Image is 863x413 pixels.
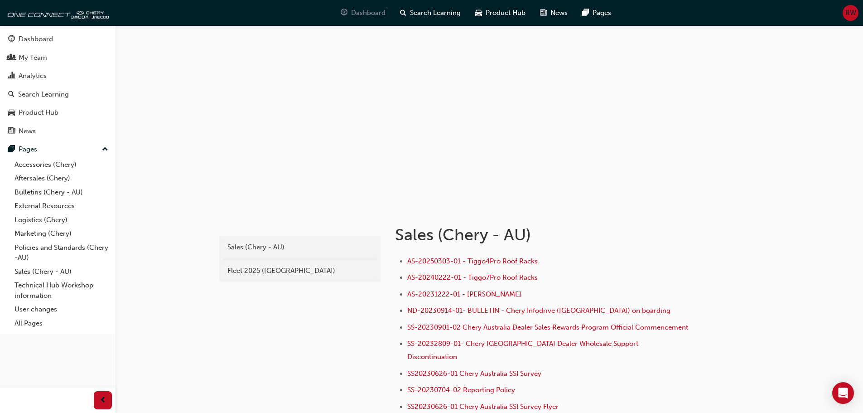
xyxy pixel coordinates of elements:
span: prev-icon [100,395,106,406]
div: Fleet 2025 ([GEOGRAPHIC_DATA]) [227,266,372,276]
div: My Team [19,53,47,63]
a: Technical Hub Workshop information [11,278,112,302]
h1: Sales (Chery - AU) [395,225,692,245]
button: DashboardMy TeamAnalyticsSearch LearningProduct HubNews [4,29,112,141]
a: User changes [11,302,112,316]
span: Product Hub [486,8,526,18]
div: Search Learning [18,89,69,100]
span: News [550,8,568,18]
div: Product Hub [19,107,58,118]
div: Open Intercom Messenger [832,382,854,404]
a: pages-iconPages [575,4,618,22]
a: SS20230626-01 Chery Australia SSI Survey [407,369,541,378]
span: news-icon [8,127,15,136]
a: Aftersales (Chery) [11,171,112,185]
span: Pages [593,8,611,18]
a: My Team [4,49,112,66]
span: chart-icon [8,72,15,80]
a: search-iconSearch Learning [393,4,468,22]
a: SS-20230901-02 Chery Australia Dealer Sales Rewards Program Official Commencement [407,323,688,331]
span: guage-icon [341,7,347,19]
span: car-icon [8,109,15,117]
a: SS-20232809-01- Chery [GEOGRAPHIC_DATA] Dealer Wholesale Support Discontinuation [407,340,640,361]
a: Accessories (Chery) [11,158,112,172]
a: AS-20250303-01 - Tiggo4Pro Roof Racks [407,257,538,265]
a: news-iconNews [533,4,575,22]
a: guage-iconDashboard [333,4,393,22]
a: car-iconProduct Hub [468,4,533,22]
span: people-icon [8,54,15,62]
span: RW [845,8,856,18]
div: Sales (Chery - AU) [227,242,372,253]
button: Pages [4,141,112,158]
a: External Resources [11,199,112,213]
a: AS-20231222-01 - [PERSON_NAME] [407,290,521,298]
div: Analytics [19,71,47,81]
a: All Pages [11,316,112,330]
a: Analytics [4,68,112,84]
a: Fleet 2025 ([GEOGRAPHIC_DATA]) [223,263,377,279]
a: News [4,123,112,140]
a: Sales (Chery - AU) [223,239,377,255]
span: search-icon [400,7,406,19]
span: pages-icon [582,7,589,19]
a: Marketing (Chery) [11,227,112,241]
a: ND-20230914-01- BULLETIN - Chery Infodrive ([GEOGRAPHIC_DATA]) on boarding [407,306,670,315]
div: Dashboard [19,34,53,44]
span: pages-icon [8,146,15,154]
span: up-icon [102,144,108,155]
img: oneconnect [5,4,109,22]
span: Search Learning [410,8,461,18]
span: car-icon [475,7,482,19]
button: RW [843,5,858,21]
span: search-icon [8,91,14,99]
div: News [19,126,36,136]
a: Logistics (Chery) [11,213,112,227]
span: Dashboard [351,8,386,18]
a: Bulletins (Chery - AU) [11,185,112,199]
a: SS-20230704-02 Reporting Policy [407,386,515,394]
a: AS-20240222-01 - Tiggo7Pro Roof Racks [407,273,538,282]
span: news-icon [540,7,547,19]
a: Sales (Chery - AU) [11,265,112,279]
a: SS20230626-01 Chery Australia SSI Survey Flyer [407,403,559,411]
a: Policies and Standards (Chery -AU) [11,241,112,265]
a: Product Hub [4,104,112,121]
a: Dashboard [4,31,112,48]
a: Search Learning [4,86,112,103]
span: guage-icon [8,35,15,44]
div: Pages [19,144,37,155]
